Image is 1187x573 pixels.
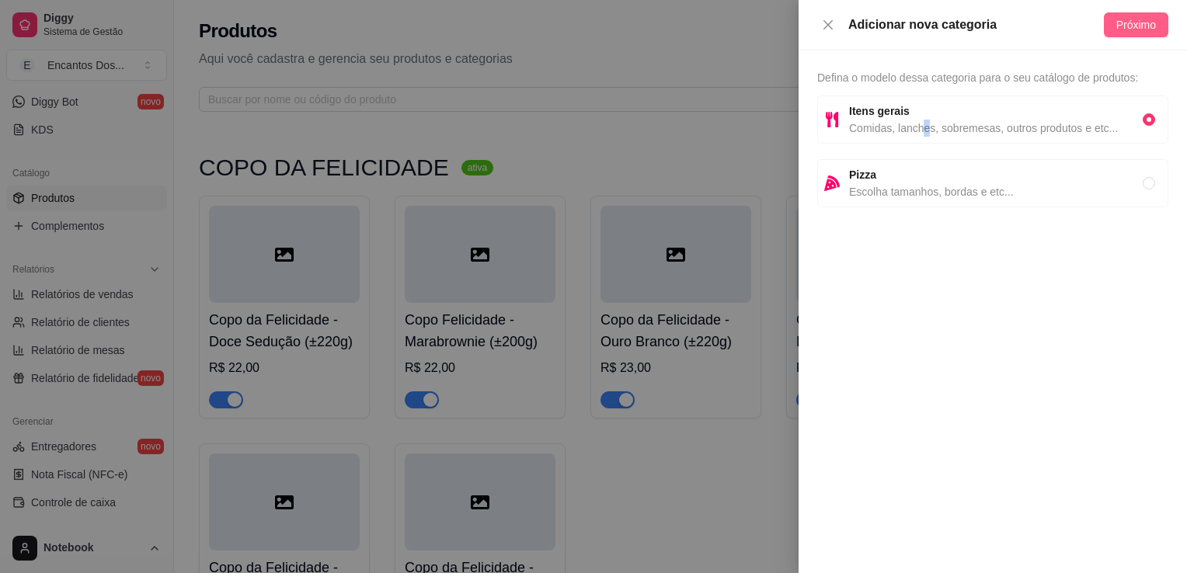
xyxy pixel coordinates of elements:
[822,19,834,31] span: close
[848,16,1104,34] div: Adicionar nova categoria
[817,71,1138,84] span: Defina o modelo dessa categoria para o seu catálogo de produtos:
[849,183,1143,200] span: Escolha tamanhos, bordas e etc...
[849,105,910,117] strong: Itens gerais
[849,168,876,181] strong: Pizza
[817,18,839,33] button: Close
[1104,12,1168,37] button: Próximo
[1116,16,1156,33] span: Próximo
[849,120,1143,137] span: Comidas, lanches, sobremesas, outros produtos e etc...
